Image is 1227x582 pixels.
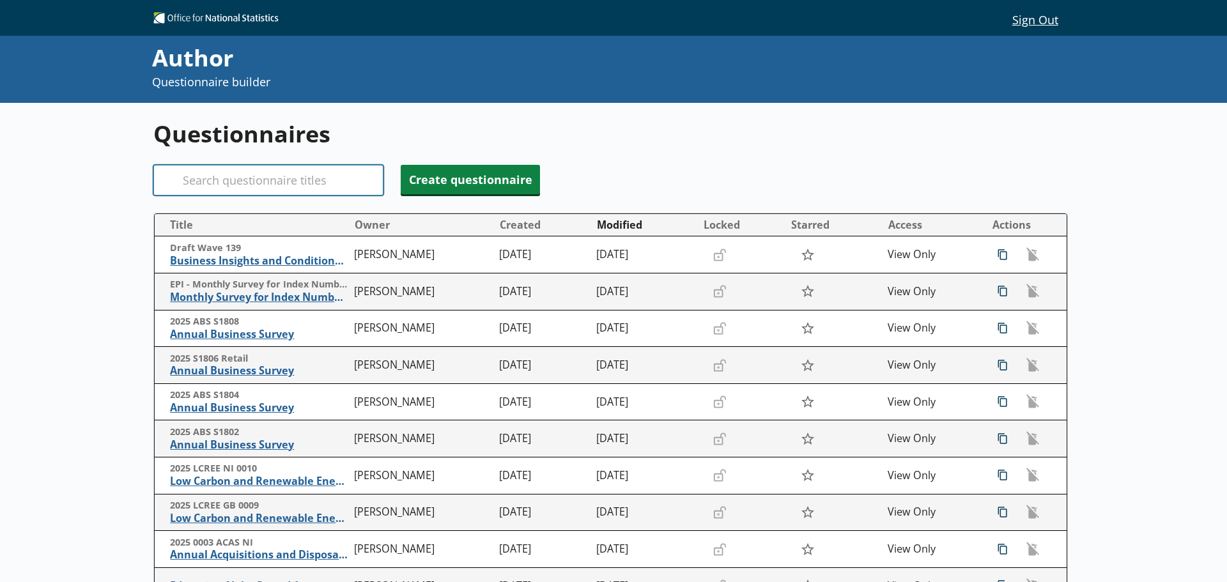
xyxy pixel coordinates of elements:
[170,364,348,378] span: Annual Business Survey
[883,273,980,310] td: View Only
[883,383,980,420] td: View Only
[591,457,698,494] td: [DATE]
[592,215,697,235] button: Modified
[794,537,821,561] button: Star
[883,457,980,494] td: View Only
[883,347,980,384] td: View Only
[170,291,348,304] span: Monthly Survey for Index Numbers of Export Prices - Price Quotation Return
[883,420,980,457] td: View Only
[350,215,494,235] button: Owner
[170,279,348,291] span: EPI - Monthly Survey for Index Numbers of Export Prices - Price Quotation Retur
[494,420,591,457] td: [DATE]
[786,215,882,235] button: Starred
[979,214,1067,236] th: Actions
[170,426,348,438] span: 2025 ABS S1802
[591,310,698,347] td: [DATE]
[170,537,348,549] span: 2025 0003 ACAS NI
[494,347,591,384] td: [DATE]
[170,548,348,562] span: Annual Acquisitions and Disposals of Capital Assets
[170,438,348,452] span: Annual Business Survey
[153,118,1068,149] h1: Questionnaires
[349,310,495,347] td: [PERSON_NAME]
[591,273,698,310] td: [DATE]
[170,463,348,475] span: 2025 LCREE NI 0010
[794,243,821,267] button: Star
[170,328,348,341] span: Annual Business Survey
[883,215,979,235] button: Access
[170,242,348,254] span: Draft Wave 139
[494,531,591,568] td: [DATE]
[494,494,591,531] td: [DATE]
[170,389,348,401] span: 2025 ABS S1804
[794,279,821,303] button: Star
[349,273,495,310] td: [PERSON_NAME]
[170,512,348,525] span: Low Carbon and Renewable Energy Economy Survey
[170,401,348,415] span: Annual Business Survey
[160,215,348,235] button: Title
[794,500,821,525] button: Star
[349,383,495,420] td: [PERSON_NAME]
[794,353,821,377] button: Star
[591,494,698,531] td: [DATE]
[349,347,495,384] td: [PERSON_NAME]
[1002,8,1068,30] button: Sign Out
[883,310,980,347] td: View Only
[349,420,495,457] td: [PERSON_NAME]
[883,494,980,531] td: View Only
[495,215,590,235] button: Created
[170,316,348,328] span: 2025 ABS S1808
[591,383,698,420] td: [DATE]
[401,165,540,194] button: Create questionnaire
[349,457,495,494] td: [PERSON_NAME]
[153,165,383,195] input: Search questionnaire titles
[349,494,495,531] td: [PERSON_NAME]
[494,383,591,420] td: [DATE]
[494,273,591,310] td: [DATE]
[349,236,495,273] td: [PERSON_NAME]
[794,390,821,414] button: Star
[591,420,698,457] td: [DATE]
[591,347,698,384] td: [DATE]
[152,42,826,74] div: Author
[494,236,591,273] td: [DATE]
[698,215,785,235] button: Locked
[883,531,980,568] td: View Only
[883,236,980,273] td: View Only
[170,254,348,268] span: Business Insights and Conditions Survey (BICS)
[794,316,821,341] button: Star
[170,475,348,488] span: Low Carbon and Renewable Energy Economy Survey
[170,500,348,512] span: 2025 LCREE GB 0009
[794,427,821,451] button: Star
[494,310,591,347] td: [DATE]
[794,463,821,487] button: Star
[170,353,348,365] span: 2025 S1806 Retail
[494,457,591,494] td: [DATE]
[349,531,495,568] td: [PERSON_NAME]
[152,74,826,90] p: Questionnaire builder
[591,236,698,273] td: [DATE]
[591,531,698,568] td: [DATE]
